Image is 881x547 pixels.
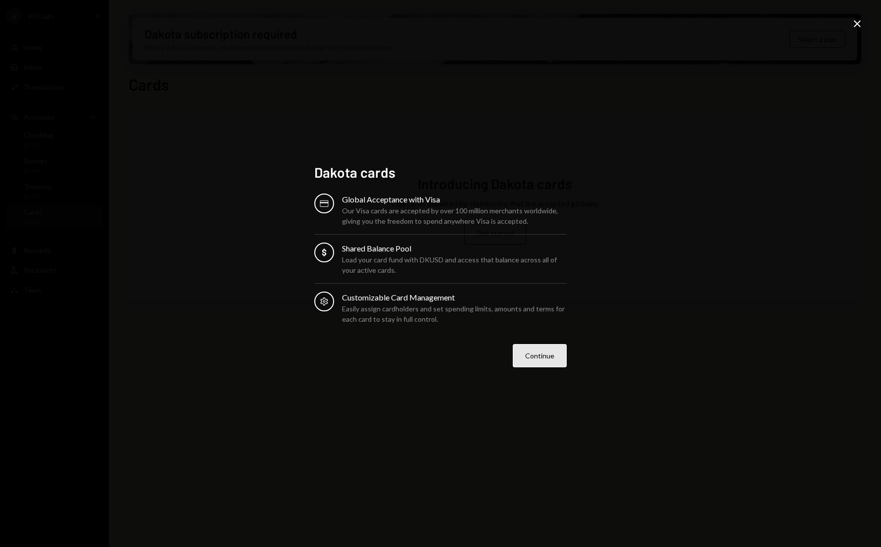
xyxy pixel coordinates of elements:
div: Customizable Card Management [342,292,567,303]
div: Load your card fund with DKUSD and access that balance across all of your active cards. [342,254,567,275]
h2: Dakota cards [314,163,567,182]
div: Global Acceptance with Visa [342,194,567,205]
button: Continue [513,344,567,367]
div: Shared Balance Pool [342,243,567,254]
div: Our Visa cards are accepted by over 100 million merchants worldwide, giving you the freedom to sp... [342,205,567,226]
div: Easily assign cardholders and set spending limits, amounts and terms for each card to stay in ful... [342,303,567,324]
